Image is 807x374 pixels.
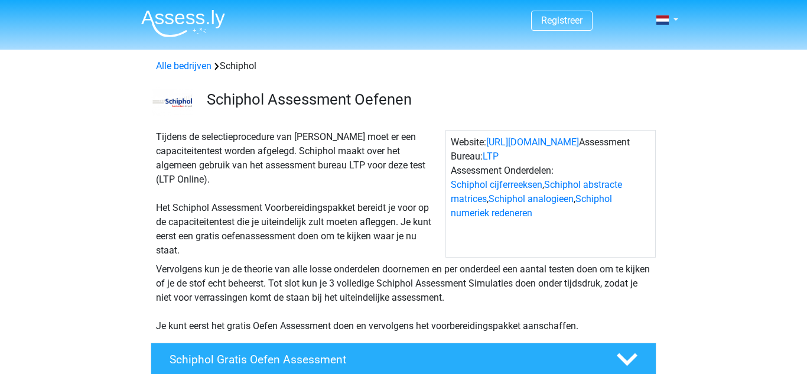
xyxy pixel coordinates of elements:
[486,136,579,148] a: [URL][DOMAIN_NAME]
[541,15,583,26] a: Registreer
[141,9,225,37] img: Assessly
[489,193,574,204] a: Schiphol analogieen
[170,353,597,366] h4: Schiphol Gratis Oefen Assessment
[151,262,656,333] div: Vervolgens kun je de theorie van alle losse onderdelen doornemen en per onderdeel een aantal test...
[151,59,656,73] div: Schiphol
[451,179,542,190] a: Schiphol cijferreeksen
[156,60,211,71] a: Alle bedrijven
[151,130,445,258] div: Tijdens de selectieprocedure van [PERSON_NAME] moet er een capaciteitentest worden afgelegd. Schi...
[445,130,656,258] div: Website: Assessment Bureau: Assessment Onderdelen: , , ,
[483,151,499,162] a: LTP
[207,90,647,109] h3: Schiphol Assessment Oefenen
